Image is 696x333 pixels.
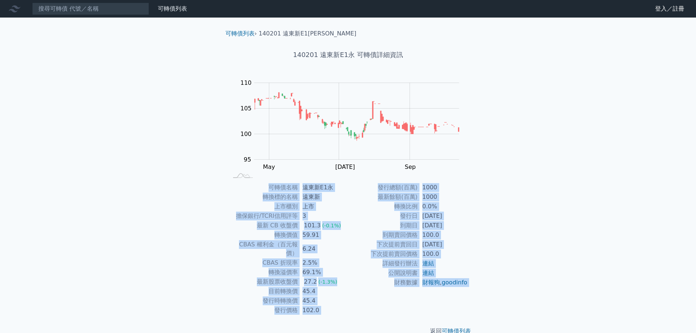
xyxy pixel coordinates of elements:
td: 最新 CB 收盤價 [228,221,298,230]
td: 下次提前賣回價格 [348,249,418,259]
td: 59.91 [298,230,348,240]
td: 最新餘額(百萬) [348,192,418,202]
li: 140201 遠東新E1[PERSON_NAME] [259,29,356,38]
td: [DATE] [418,211,468,221]
td: CBAS 折現率 [228,258,298,268]
tspan: 105 [240,105,252,112]
a: 可轉債列表 [225,30,255,37]
a: 連結 [422,269,434,276]
td: 0.0% [418,202,468,211]
td: 100.0 [418,230,468,240]
td: 詳細發行辦法 [348,259,418,268]
a: 登入／註冊 [649,3,690,15]
td: 到期日 [348,221,418,230]
td: [DATE] [418,221,468,230]
h1: 140201 遠東新E1永 可轉債詳細資訊 [220,50,477,60]
td: 45.4 [298,296,348,306]
g: Chart [236,79,470,170]
td: 2.5% [298,258,348,268]
td: 102.0 [298,306,348,315]
div: 101.3 [303,221,322,230]
td: 發行日 [348,211,418,221]
div: 27.2 [303,277,319,286]
iframe: Chat Widget [659,298,696,333]
td: 目前轉換價 [228,287,298,296]
td: 擔保銀行/TCRI信用評等 [228,211,298,221]
td: 轉換價值 [228,230,298,240]
li: › [225,29,257,38]
td: 轉換標的名稱 [228,192,298,202]
input: 搜尋可轉債 代號／名稱 [32,3,149,15]
td: 100.0 [418,249,468,259]
td: 發行時轉換價 [228,296,298,306]
td: 遠東新 [298,192,348,202]
a: 可轉債列表 [158,5,187,12]
td: 公開說明書 [348,268,418,278]
td: 上市櫃別 [228,202,298,211]
td: CBAS 權利金（百元報價） [228,240,298,258]
tspan: Sep [405,163,416,170]
td: 3 [298,211,348,221]
tspan: 100 [240,130,252,137]
tspan: May [263,163,275,170]
td: 最新股票收盤價 [228,277,298,287]
td: 轉換溢價率 [228,268,298,277]
tspan: [DATE] [335,163,355,170]
tspan: 95 [244,156,251,163]
span: (-1.3%) [318,279,337,285]
td: 6.24 [298,240,348,258]
td: 發行價格 [228,306,298,315]
td: [DATE] [418,240,468,249]
a: 連結 [422,260,434,267]
td: 遠東新E1永 [298,183,348,192]
td: 轉換比例 [348,202,418,211]
td: 發行總額(百萬) [348,183,418,192]
td: 45.4 [298,287,348,296]
td: 下次提前賣回日 [348,240,418,249]
td: 可轉債名稱 [228,183,298,192]
tspan: 110 [240,79,252,86]
td: 1000 [418,192,468,202]
td: , [418,278,468,287]
div: 聊天小工具 [659,298,696,333]
td: 69.1% [298,268,348,277]
a: goodinfo [442,279,467,286]
span: (-0.1%) [322,223,341,228]
td: 財務數據 [348,278,418,287]
td: 上市 [298,202,348,211]
td: 到期賣回價格 [348,230,418,240]
td: 1000 [418,183,468,192]
a: 財報狗 [422,279,440,286]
